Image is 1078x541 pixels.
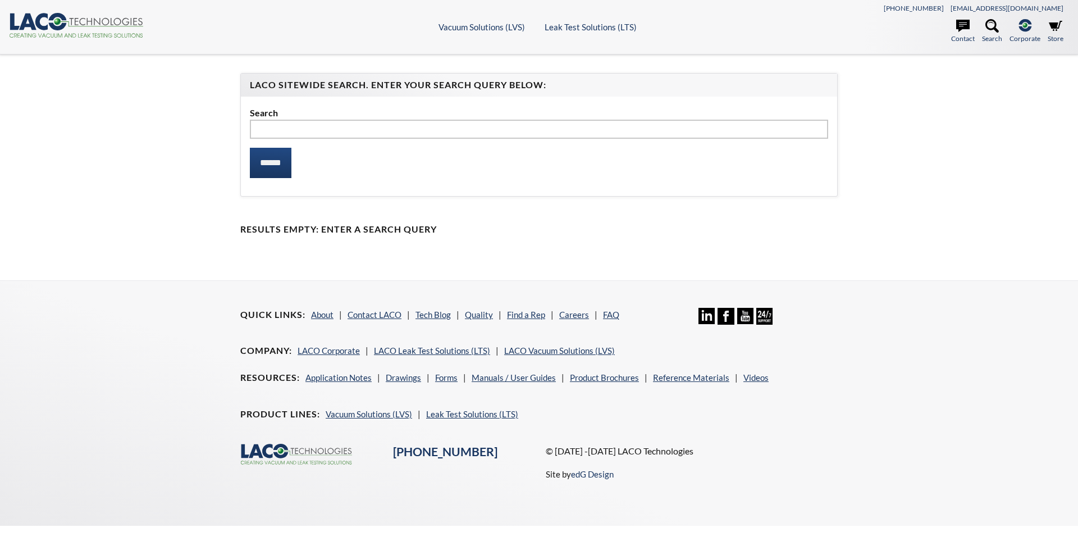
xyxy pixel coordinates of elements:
a: Careers [559,310,589,320]
img: 24/7 Support Icon [756,308,773,324]
a: [PHONE_NUMBER] [884,4,944,12]
a: Leak Test Solutions (LTS) [545,22,637,32]
a: Find a Rep [507,310,545,320]
a: Product Brochures [570,372,639,383]
a: Videos [743,372,769,383]
a: LACO Leak Test Solutions (LTS) [374,345,490,356]
a: Reference Materials [653,372,729,383]
a: Drawings [386,372,421,383]
a: Search [982,19,1002,44]
a: Manuals / User Guides [472,372,556,383]
p: © [DATE] -[DATE] LACO Technologies [546,444,838,458]
span: Corporate [1010,33,1040,44]
a: Vacuum Solutions (LVS) [326,409,412,419]
p: Site by [546,467,614,481]
h4: Product Lines [240,408,320,420]
h4: LACO Sitewide Search. Enter your Search Query Below: [250,79,828,91]
a: About [311,310,334,320]
a: Quality [465,310,493,320]
a: Vacuum Solutions (LVS) [438,22,525,32]
a: FAQ [603,310,619,320]
a: Forms [435,372,458,383]
a: Leak Test Solutions (LTS) [426,409,518,419]
h4: Results Empty: Enter a Search Query [240,224,838,235]
a: Contact [951,19,975,44]
a: Store [1048,19,1063,44]
a: edG Design [571,469,614,479]
h4: Resources [240,372,300,384]
a: Application Notes [305,372,372,383]
a: Contact LACO [348,310,401,320]
a: [EMAIL_ADDRESS][DOMAIN_NAME] [951,4,1063,12]
h4: Company [240,345,292,357]
a: LACO Corporate [298,345,360,356]
a: Tech Blog [415,310,451,320]
h4: Quick Links [240,309,305,321]
label: Search [250,106,828,120]
a: [PHONE_NUMBER] [393,444,497,459]
a: 24/7 Support [756,316,773,326]
a: LACO Vacuum Solutions (LVS) [504,345,615,356]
